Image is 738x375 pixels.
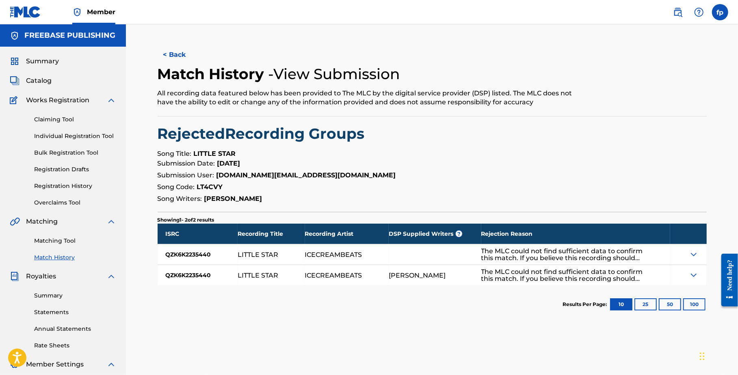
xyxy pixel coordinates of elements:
div: The MLC could not find sufficient data to confirm this match. If you believe this recording shoul... [481,268,644,282]
span: Royalties [26,272,56,281]
div: DSP Supplied Writers [389,224,481,244]
p: Showing 1 - 2 of 2 results [158,216,214,224]
img: expand [106,360,116,369]
a: Overclaims Tool [34,198,116,207]
a: Annual Statements [34,325,116,333]
a: Matching Tool [34,237,116,245]
img: Top Rightsholder [72,7,82,17]
img: Accounts [10,31,19,41]
span: Member [87,7,115,17]
img: Royalties [10,272,19,281]
button: < Back [158,45,206,65]
strong: LITTLE STAR [194,150,236,157]
img: Member Settings [10,360,19,369]
div: Recording Artist [305,224,389,244]
img: search [673,7,683,17]
img: MLC Logo [10,6,41,18]
div: [PERSON_NAME] [389,272,446,279]
div: All recording data featured below has been provided to The MLC by the digital service provider (D... [158,89,580,107]
a: SummarySummary [10,56,59,66]
img: Catalog [10,76,19,86]
div: Rejection Reason [481,224,671,244]
a: Match History [34,253,116,262]
iframe: Resource Center [715,248,738,313]
div: Help [691,4,707,20]
h2: Rejected Recording Groups [158,125,707,143]
a: Rate Sheets [34,341,116,350]
div: The MLC could not find sufficient data to confirm this match. If you believe this recording shoul... [481,248,644,261]
div: User Menu [712,4,728,20]
div: ICECREAMBEATS [305,251,362,258]
h5: FREEBASE PUBLISHING [24,31,115,40]
img: Summary [10,56,19,66]
a: Claiming Tool [34,115,116,124]
span: Submission Date: [158,159,215,167]
div: QZK6K2235440 [158,265,238,285]
div: ICECREAMBEATS [305,272,362,279]
strong: [DATE] [217,159,240,167]
div: Recording Title [238,224,305,244]
span: Song Code: [158,183,195,191]
iframe: Chat Widget [697,336,738,375]
a: Individual Registration Tool [34,132,116,140]
a: Registration Drafts [34,165,116,174]
span: Member Settings [26,360,84,369]
img: help [694,7,704,17]
span: Matching [26,217,58,226]
p: Results Per Page: [563,301,609,308]
a: Public Search [670,4,686,20]
h4: - View Submission [268,65,400,83]
a: Summary [34,291,116,300]
strong: [DOMAIN_NAME][EMAIL_ADDRESS][DOMAIN_NAME] [216,171,396,179]
span: Song Writers: [158,195,202,203]
img: expand [106,217,116,226]
button: 100 [683,298,706,310]
a: Bulk Registration Tool [34,149,116,157]
div: ISRC [158,224,238,244]
strong: [PERSON_NAME] [204,195,262,203]
div: LITTLE STAR [238,272,278,279]
button: 10 [610,298,632,310]
span: ? [456,231,462,237]
img: Matching [10,217,20,226]
img: Works Registration [10,95,20,105]
h2: Match History [158,65,268,83]
button: 50 [659,298,681,310]
img: expand [106,272,116,281]
span: Song Title: [158,150,192,157]
span: Works Registration [26,95,89,105]
div: QZK6K2235440 [158,244,238,265]
div: LITTLE STAR [238,251,278,258]
span: Submission User: [158,171,214,179]
img: Expand Icon [689,250,699,259]
a: Registration History [34,182,116,190]
a: CatalogCatalog [10,76,52,86]
strong: LT4CVY [197,183,223,191]
button: 25 [634,298,657,310]
span: Catalog [26,76,52,86]
img: Expand Icon [689,270,699,280]
a: Statements [34,308,116,317]
span: Summary [26,56,59,66]
div: Drag [700,344,705,369]
img: expand [106,95,116,105]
